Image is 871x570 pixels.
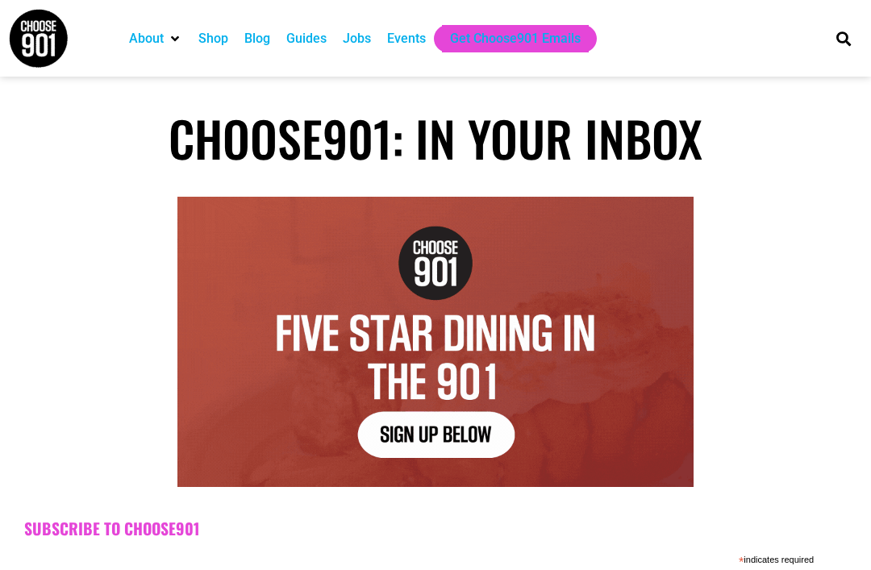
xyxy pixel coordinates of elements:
[121,25,813,52] nav: Main nav
[24,551,814,566] div: indicates required
[450,29,581,48] a: Get Choose901 Emails
[387,29,426,48] a: Events
[24,519,847,539] h2: Subscribe to Choose901
[129,29,164,48] a: About
[198,29,228,48] a: Shop
[286,29,327,48] a: Guides
[244,29,270,48] a: Blog
[8,109,863,167] h1: Choose901: In Your Inbox
[121,25,190,52] div: About
[177,197,694,487] img: Text graphic with "Choose 901" logo. Reads: "7 Things to Do in Memphis This Week. Sign Up Below."...
[343,29,371,48] a: Jobs
[831,25,857,52] div: Search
